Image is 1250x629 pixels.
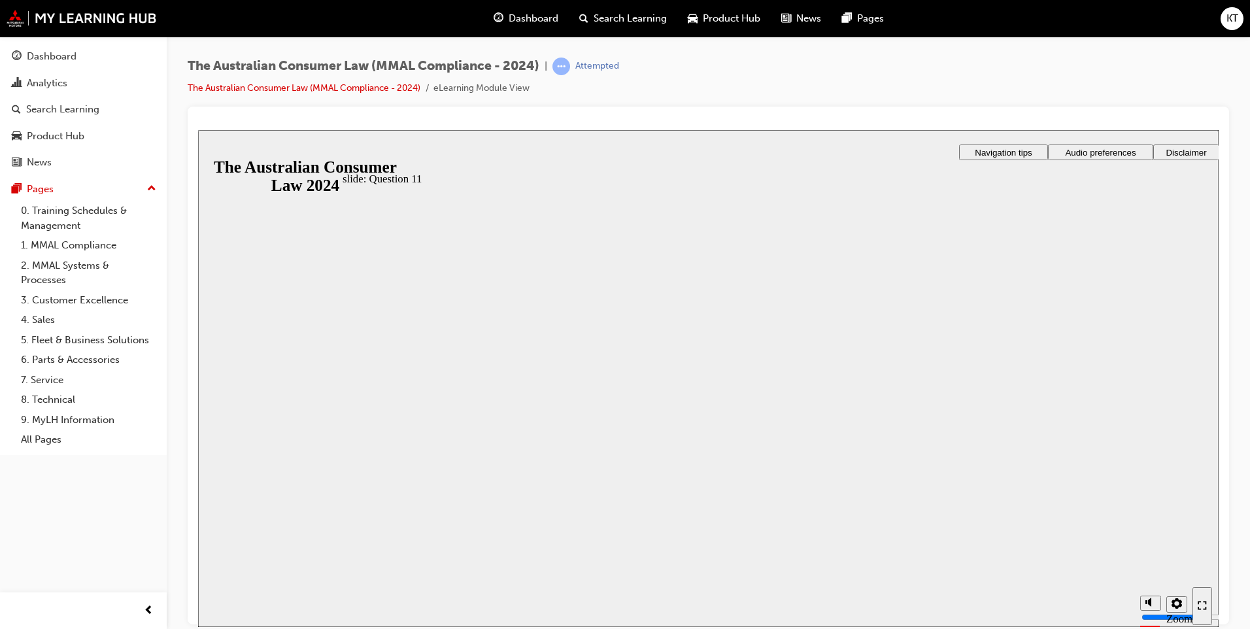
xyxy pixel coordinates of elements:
button: Disclaimer [955,14,1021,30]
span: Search Learning [594,11,667,26]
span: guage-icon [12,51,22,63]
a: search-iconSearch Learning [569,5,677,32]
button: Navigation tips [761,14,850,30]
button: Enter full-screen (Ctrl+Alt+F) [994,457,1014,495]
div: misc controls [936,454,988,497]
div: Pages [27,182,54,197]
a: All Pages [16,430,161,450]
span: car-icon [12,131,22,143]
span: guage-icon [494,10,503,27]
a: News [5,150,161,175]
a: The Australian Consumer Law (MMAL Compliance - 2024) [188,82,420,93]
input: volume [943,482,1028,492]
span: KT [1226,11,1238,26]
span: search-icon [579,10,588,27]
a: 7. Service [16,370,161,390]
span: up-icon [147,180,156,197]
button: Mute (Ctrl+Alt+M) [942,466,963,481]
nav: slide navigation [994,454,1014,497]
a: 2. MMAL Systems & Processes [16,256,161,290]
button: Settings [968,466,989,483]
a: Analytics [5,71,161,95]
span: Dashboard [509,11,558,26]
li: eLearning Module View [433,81,530,96]
span: Disclaimer [968,18,1008,27]
button: DashboardAnalyticsSearch LearningProduct HubNews [5,42,161,177]
span: pages-icon [12,184,22,195]
a: pages-iconPages [832,5,894,32]
span: learningRecordVerb_ATTEMPT-icon [552,58,570,75]
div: Analytics [27,76,67,91]
span: News [796,11,821,26]
span: car-icon [688,10,698,27]
span: search-icon [12,104,21,116]
div: Search Learning [26,102,99,117]
span: prev-icon [144,603,154,619]
label: Zoom to fit [968,483,994,521]
a: 5. Fleet & Business Solutions [16,330,161,350]
span: Audio preferences [867,18,937,27]
a: Product Hub [5,124,161,148]
span: pages-icon [842,10,852,27]
a: Dashboard [5,44,161,69]
div: Dashboard [27,49,76,64]
div: Product Hub [27,129,84,144]
a: guage-iconDashboard [483,5,569,32]
span: Product Hub [703,11,760,26]
span: news-icon [781,10,791,27]
button: KT [1221,7,1243,30]
a: Search Learning [5,97,161,122]
button: Pages [5,177,161,201]
a: news-iconNews [771,5,832,32]
div: News [27,155,52,170]
div: Attempted [575,60,619,73]
button: Audio preferences [850,14,955,30]
span: chart-icon [12,78,22,90]
a: car-iconProduct Hub [677,5,771,32]
span: The Australian Consumer Law (MMAL Compliance - 2024) [188,59,539,74]
img: mmal [7,10,157,27]
a: 8. Technical [16,390,161,410]
span: Navigation tips [777,18,834,27]
a: 1. MMAL Compliance [16,235,161,256]
span: | [545,59,547,74]
span: Pages [857,11,884,26]
a: 4. Sales [16,310,161,330]
a: 9. MyLH Information [16,410,161,430]
a: 6. Parts & Accessories [16,350,161,370]
a: 0. Training Schedules & Management [16,201,161,235]
a: 3. Customer Excellence [16,290,161,311]
span: news-icon [12,157,22,169]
